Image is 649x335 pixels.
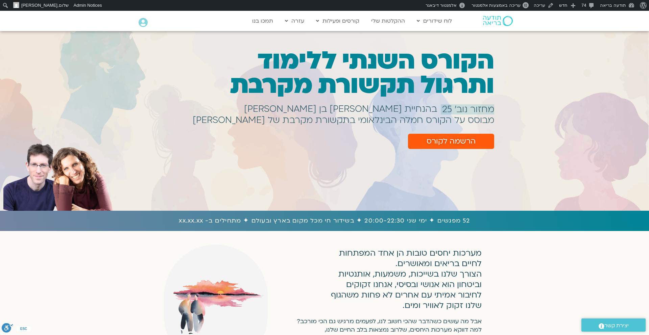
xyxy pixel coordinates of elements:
[441,104,494,114] a: מחזור נוב׳ 25
[472,3,521,8] span: עריכה באמצעות אלמנטור
[368,15,408,27] a: ההקלטות שלי
[581,318,646,332] a: יצירת קשר
[313,15,363,27] a: קורסים ופעילות
[442,104,494,114] span: מחזור נוב׳ 25
[324,248,482,311] p: מערכות יחסים טובות הן אחד המפתחות לחיים בריאים ומאושרים. הצורך שלנו בשייכות, משמעות, אותנטיות ובי...
[3,216,646,226] h1: 52 מפגשים ✦ ימי שני 20:00-22:30 ✦ בשידור חי מכל מקום בארץ ובעולם ✦ מתחילים ב- xx.xx.xx
[604,321,629,330] span: יצירת קשר
[249,15,277,27] a: תמכו בנו
[193,119,494,122] h1: מבוסס על הקורס חמלה הבינלאומי בתקשורת מקרבת של [PERSON_NAME]
[413,15,455,27] a: לוח שידורים
[408,134,494,149] a: הרשמה לקורס
[21,3,57,8] span: [PERSON_NAME]
[172,49,494,97] h1: הקורס השנתי ללימוד ותרגול תקשורת מקרבת
[282,15,308,27] a: עזרה
[244,108,437,110] h1: בהנחיית [PERSON_NAME] בן [PERSON_NAME]
[483,16,513,26] img: תודעה בריאה
[427,137,476,146] span: הרשמה לקורס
